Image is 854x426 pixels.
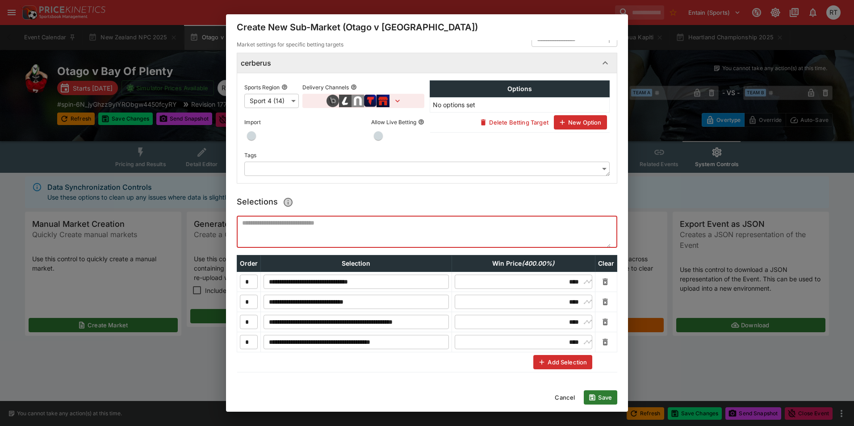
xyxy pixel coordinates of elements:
button: New Option [554,115,607,129]
button: Add Selection [533,355,592,369]
button: Import [263,119,269,125]
th: Selection [261,255,452,272]
em: ( 400.00 %) [522,259,554,267]
div: Sport 4 (14) [244,94,299,108]
img: brand [364,95,377,107]
button: Save [584,390,617,405]
p: Allow Live Betting [371,118,416,126]
span: Market settings for specific betting targets [237,40,343,49]
button: Delete Betting Target [475,115,553,129]
img: brand [327,95,339,107]
h5: Selections [237,194,296,210]
button: Allow Live Betting [418,119,424,125]
p: Delivery Channels [302,84,349,91]
button: Cancel [549,390,580,405]
button: Paste/Type a csv of selections prices here. When typing, a selection will be created as you creat... [280,194,296,210]
img: brand [352,95,364,107]
th: Order [237,255,261,272]
button: Sports Region [281,84,288,90]
p: Import [244,118,261,126]
div: Create New Sub-Market (Otago v [GEOGRAPHIC_DATA]) [226,14,628,40]
img: brand [339,95,352,107]
img: brand [377,95,389,107]
button: Delivery Channels [351,84,357,90]
p: Sports Region [244,84,280,91]
h6: cerberus [241,58,271,68]
p: Tags [244,151,256,159]
th: Win Price [452,255,595,272]
th: Clear [595,255,617,272]
th: Options [430,81,610,97]
td: No options set [430,97,610,113]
